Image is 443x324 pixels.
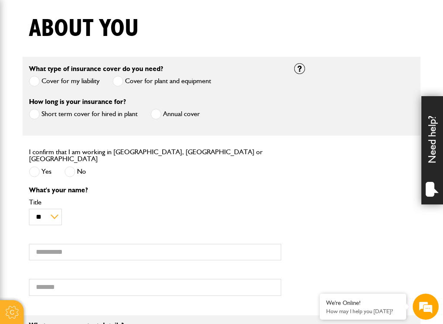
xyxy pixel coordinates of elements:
[11,80,158,99] input: Enter your last name
[112,76,211,87] label: Cover for plant and equipment
[64,166,86,177] label: No
[29,76,100,87] label: Cover for my liability
[29,187,281,194] p: What's your name?
[117,255,157,267] em: Start Chat
[29,14,139,43] h1: About you
[29,65,163,72] label: What type of insurance cover do you need?
[151,109,200,120] label: Annual cover
[29,199,281,206] label: Title
[11,157,158,248] textarea: Type your message and hit 'Enter'
[29,109,138,120] label: Short term cover for hired in plant
[29,149,281,162] label: I confirm that I am working in [GEOGRAPHIC_DATA], [GEOGRAPHIC_DATA] or [GEOGRAPHIC_DATA]
[45,49,145,60] div: Chat with us now
[11,106,158,125] input: Enter your email address
[142,4,163,25] div: Minimize live chat window
[15,48,36,60] img: d_20077148190_company_1631870298795_20077148190
[326,308,400,314] p: How may I help you today?
[421,96,443,204] div: Need help?
[29,98,126,105] label: How long is your insurance for?
[326,299,400,307] div: We're Online!
[29,166,51,177] label: Yes
[11,131,158,150] input: Enter your phone number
